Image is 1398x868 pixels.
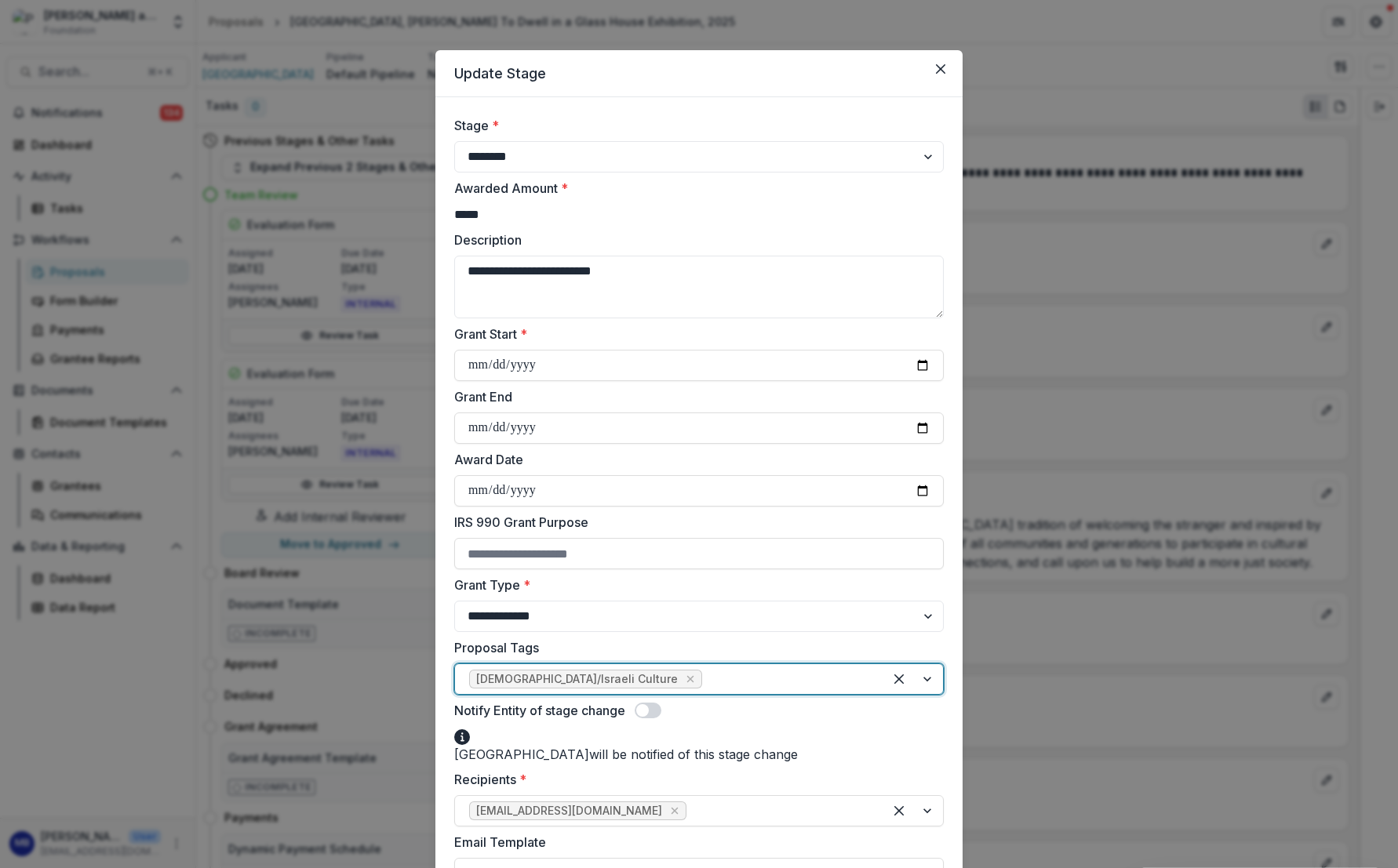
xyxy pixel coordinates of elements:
[886,666,912,692] div: Clear selected options
[454,325,934,343] label: Grant Start
[454,179,934,198] label: Awarded Amount
[454,726,798,764] div: [GEOGRAPHIC_DATA] will be notified of this stage change
[886,798,912,823] div: Clear selected options
[454,638,934,657] label: Proposal Tags
[454,576,934,594] label: Grant Type
[928,56,953,82] button: Close
[454,770,934,789] label: Recipients
[454,833,934,852] label: Email Template
[476,804,662,818] span: [EMAIL_ADDRESS][DOMAIN_NAME]
[454,513,934,532] label: IRS 990 Grant Purpose
[667,803,683,819] div: Remove grants@skirball.org
[476,673,678,686] span: [DEMOGRAPHIC_DATA]/Israeli Culture
[683,671,698,687] div: Remove Jewish/Israeli Culture
[435,50,963,97] header: Update Stage
[454,231,934,249] label: Description
[454,450,934,469] label: Award Date
[454,116,934,135] label: Stage
[454,387,934,406] label: Grant End
[454,701,625,720] label: Notify Entity of stage change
